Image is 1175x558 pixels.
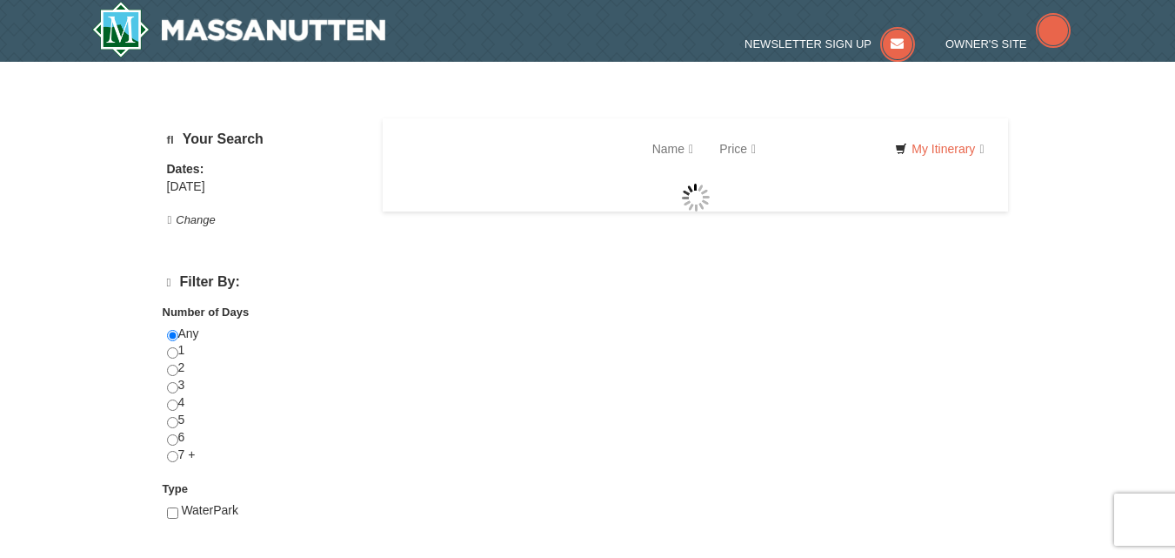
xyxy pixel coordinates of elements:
span: Owner's Site [945,37,1027,50]
strong: Type [163,482,188,495]
a: Price [706,131,769,166]
a: My Itinerary [884,136,995,162]
span: WaterPark [181,503,238,517]
a: Newsletter Sign Up [744,37,915,50]
a: Name [639,131,706,166]
span: Newsletter Sign Up [744,37,871,50]
div: Any 1 2 3 4 5 6 7 + [167,326,361,481]
strong: Dates: [167,162,204,176]
a: Massanutten Resort [92,2,386,57]
h4: Filter By: [167,274,361,291]
img: wait gif [682,184,710,212]
a: Owner's Site [945,37,1071,50]
div: [DATE] [167,178,361,196]
button: Change [167,211,217,230]
h5: Your Search [167,131,361,148]
strong: Number of Days [163,306,250,319]
img: Massanutten Resort Logo [92,2,386,57]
